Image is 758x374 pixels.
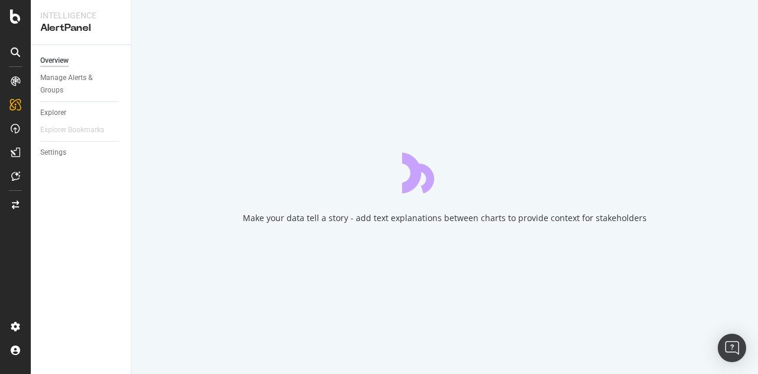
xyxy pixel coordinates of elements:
div: Manage Alerts & Groups [40,72,111,97]
div: Settings [40,146,66,159]
div: animation [402,151,487,193]
div: Open Intercom Messenger [718,334,746,362]
div: Explorer Bookmarks [40,124,104,136]
div: AlertPanel [40,21,121,35]
a: Manage Alerts & Groups [40,72,123,97]
a: Overview [40,55,123,67]
div: Overview [40,55,69,67]
a: Explorer [40,107,123,119]
div: Explorer [40,107,66,119]
a: Settings [40,146,123,159]
a: Explorer Bookmarks [40,124,116,136]
div: Make your data tell a story - add text explanations between charts to provide context for stakeho... [243,212,647,224]
div: Intelligence [40,9,121,21]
